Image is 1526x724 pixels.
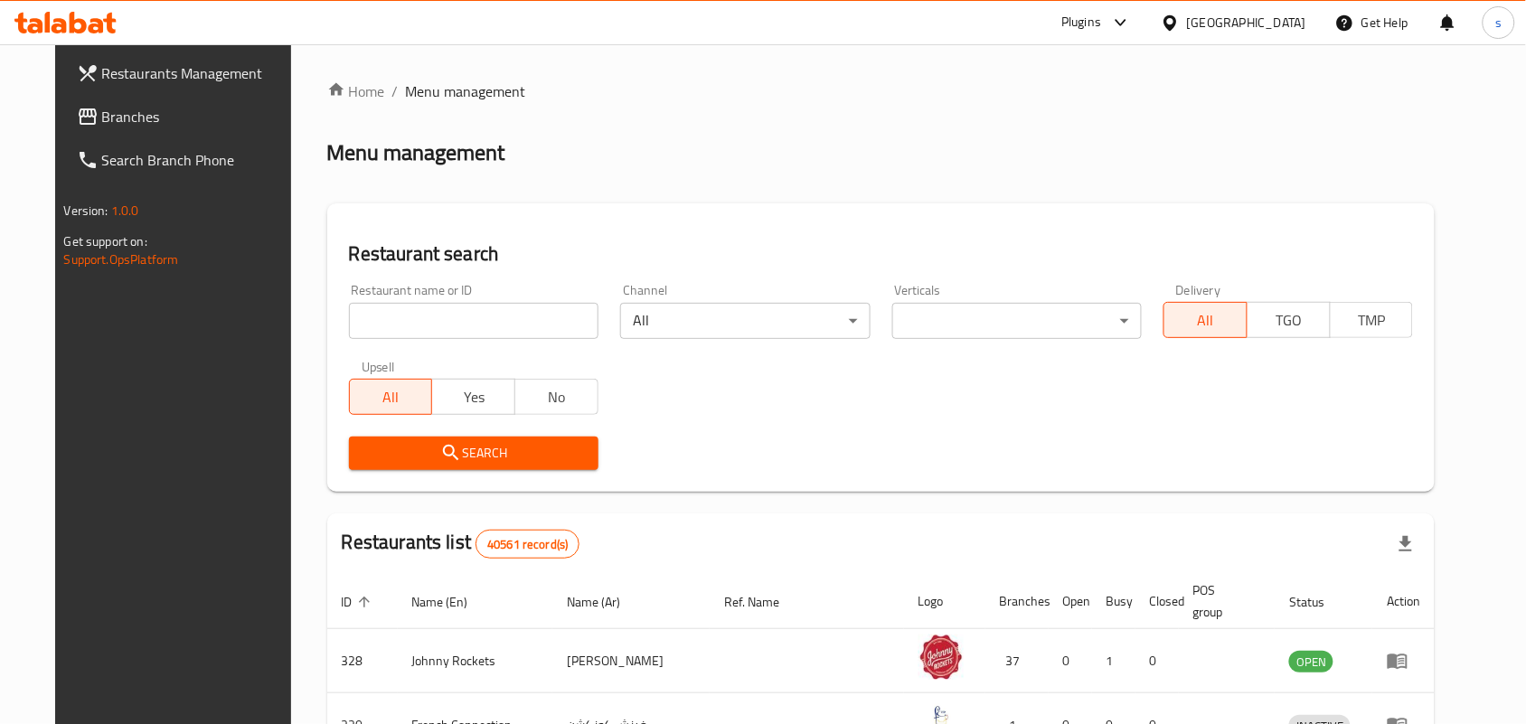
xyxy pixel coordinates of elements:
[327,629,398,693] td: 328
[985,574,1049,629] th: Branches
[1372,574,1435,629] th: Action
[1092,629,1135,693] td: 1
[985,629,1049,693] td: 37
[439,384,508,410] span: Yes
[64,199,108,222] span: Version:
[64,248,179,271] a: Support.OpsPlatform
[1135,574,1179,629] th: Closed
[1193,579,1254,623] span: POS group
[1176,284,1221,296] label: Delivery
[406,80,526,102] span: Menu management
[62,52,310,95] a: Restaurants Management
[64,230,147,253] span: Get support on:
[1061,12,1101,33] div: Plugins
[62,138,310,182] a: Search Branch Phone
[918,635,964,680] img: Johnny Rockets
[392,80,399,102] li: /
[398,629,553,693] td: Johnny Rockets
[620,303,870,339] div: All
[349,379,433,415] button: All
[327,80,1436,102] nav: breadcrumb
[62,95,310,138] a: Branches
[1289,591,1348,613] span: Status
[1330,302,1414,338] button: TMP
[1172,307,1240,334] span: All
[349,303,598,339] input: Search for restaurant name or ID..
[1247,302,1331,338] button: TGO
[1049,629,1092,693] td: 0
[1338,307,1407,334] span: TMP
[1384,522,1427,566] div: Export file
[904,574,985,629] th: Logo
[1289,651,1333,672] div: OPEN
[476,530,579,559] div: Total records count
[363,442,584,465] span: Search
[514,379,598,415] button: No
[1387,650,1420,672] div: Menu
[327,138,505,167] h2: Menu management
[1049,574,1092,629] th: Open
[327,80,385,102] a: Home
[102,62,296,84] span: Restaurants Management
[111,199,139,222] span: 1.0.0
[349,240,1414,268] h2: Restaurant search
[476,536,579,553] span: 40561 record(s)
[1255,307,1323,334] span: TGO
[1163,302,1248,338] button: All
[724,591,803,613] span: Ref. Name
[102,106,296,127] span: Branches
[342,529,580,559] h2: Restaurants list
[362,361,395,373] label: Upsell
[892,303,1142,339] div: ​
[1092,574,1135,629] th: Busy
[1289,652,1333,672] span: OPEN
[1187,13,1306,33] div: [GEOGRAPHIC_DATA]
[567,591,644,613] span: Name (Ar)
[1135,629,1179,693] td: 0
[523,384,591,410] span: No
[412,591,492,613] span: Name (En)
[357,384,426,410] span: All
[102,149,296,171] span: Search Branch Phone
[349,437,598,470] button: Search
[431,379,515,415] button: Yes
[1495,13,1502,33] span: s
[342,591,376,613] span: ID
[552,629,710,693] td: [PERSON_NAME]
